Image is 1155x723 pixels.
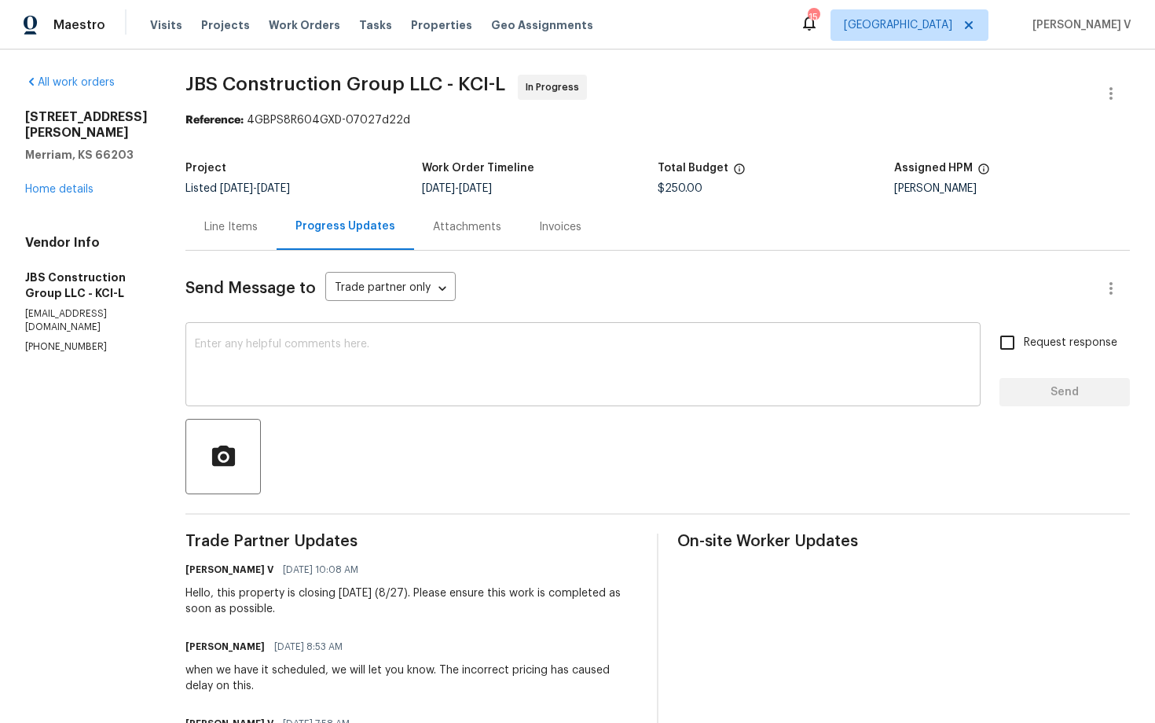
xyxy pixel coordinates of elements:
span: Tasks [359,20,392,31]
span: Send Message to [185,281,316,296]
div: [PERSON_NAME] [894,183,1131,194]
span: [DATE] [459,183,492,194]
span: [GEOGRAPHIC_DATA] [844,17,952,33]
h6: [PERSON_NAME] [185,639,265,655]
p: [EMAIL_ADDRESS][DOMAIN_NAME] [25,307,148,334]
h5: Merriam, KS 66203 [25,147,148,163]
div: Attachments [433,219,501,235]
h2: [STREET_ADDRESS][PERSON_NAME] [25,109,148,141]
h6: [PERSON_NAME] V [185,562,273,578]
span: Projects [201,17,250,33]
span: Work Orders [269,17,340,33]
a: All work orders [25,77,115,88]
span: The total cost of line items that have been proposed by Opendoor. This sum includes line items th... [733,163,746,183]
div: 4GBPS8R604GXD-07027d22d [185,112,1130,128]
h5: Total Budget [658,163,728,174]
div: Line Items [204,219,258,235]
span: Request response [1024,335,1117,351]
div: 15 [808,9,819,25]
span: [DATE] [422,183,455,194]
div: when we have it scheduled, we will let you know. The incorrect pricing has caused delay on this. [185,662,638,694]
span: Properties [411,17,472,33]
span: - [422,183,492,194]
h4: Vendor Info [25,235,148,251]
span: $250.00 [658,183,702,194]
b: Reference: [185,115,244,126]
span: Trade Partner Updates [185,534,638,549]
span: Listed [185,183,290,194]
p: [PHONE_NUMBER] [25,340,148,354]
span: JBS Construction Group LLC - KCI-L [185,75,505,94]
a: Home details [25,184,93,195]
div: Invoices [539,219,581,235]
span: [DATE] 8:53 AM [274,639,343,655]
span: [PERSON_NAME] V [1026,17,1131,33]
h5: Work Order Timeline [422,163,534,174]
span: - [220,183,290,194]
h5: JBS Construction Group LLC - KCI-L [25,270,148,301]
span: Maestro [53,17,105,33]
h5: Assigned HPM [894,163,973,174]
span: [DATE] [257,183,290,194]
span: [DATE] 10:08 AM [283,562,358,578]
span: In Progress [526,79,585,95]
span: [DATE] [220,183,253,194]
span: On-site Worker Updates [677,534,1130,549]
span: Visits [150,17,182,33]
h5: Project [185,163,226,174]
div: Trade partner only [325,276,456,302]
span: Geo Assignments [491,17,593,33]
span: The hpm assigned to this work order. [977,163,990,183]
div: Progress Updates [295,218,395,234]
div: Hello, this property is closing [DATE] (8/27). Please ensure this work is completed as soon as po... [185,585,638,617]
